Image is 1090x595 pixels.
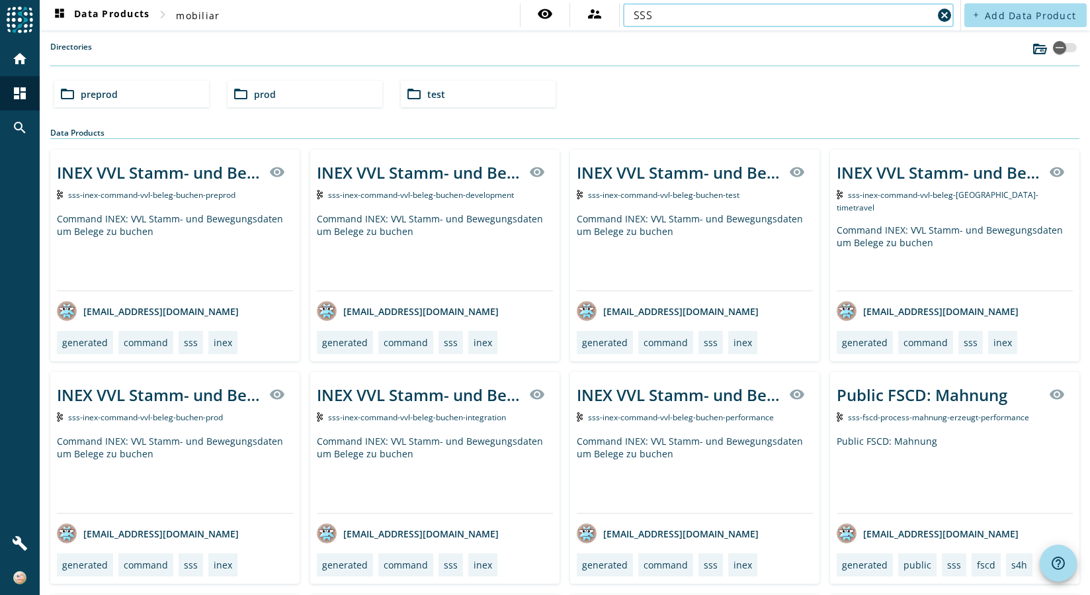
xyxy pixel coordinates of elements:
div: generated [62,336,108,349]
span: mobiliar [176,9,220,22]
mat-icon: visibility [1049,164,1065,180]
mat-icon: visibility [537,6,553,22]
div: [EMAIL_ADDRESS][DOMAIN_NAME] [57,301,239,321]
img: avatar [577,301,597,321]
span: Kafka Topic: sss-inex-command-vvl-beleg-buchen-development [328,189,514,201]
mat-icon: visibility [269,164,285,180]
mat-icon: visibility [529,387,545,402]
mat-icon: cancel [937,7,952,23]
div: INEX VVL Stamm- und Bewegungsdaten [577,384,781,406]
div: generated [582,336,628,349]
div: inex [214,559,232,571]
mat-icon: dashboard [52,7,67,23]
div: command [124,336,168,349]
mat-icon: help_outline [1050,555,1066,571]
div: inex [734,336,752,349]
div: sss [704,559,718,571]
div: [EMAIL_ADDRESS][DOMAIN_NAME] [577,301,759,321]
img: Kafka Topic: sss-inex-command-vvl-beleg-buchen-preprod [57,190,63,199]
img: Kafka Topic: sss-inex-command-vvl-beleg-buchen-performance [577,412,583,422]
div: INEX VVL Stamm- und Bewegungsdaten [317,384,521,406]
mat-icon: visibility [789,164,805,180]
mat-icon: folder_open [406,86,422,102]
img: avatar [317,524,337,543]
div: command [124,559,168,571]
mat-icon: add [972,11,980,19]
div: sss [704,336,718,349]
span: Kafka Topic: sss-inex-command-vvl-beleg-buchen-performance [588,412,774,423]
div: [EMAIL_ADDRESS][DOMAIN_NAME] [577,524,759,543]
div: INEX VVL Stamm- und Bewegungsdaten [837,161,1041,183]
div: generated [842,559,888,571]
span: Kafka Topic: sss-inex-command-vvl-beleg-buchen-timetravel [837,189,1038,213]
div: Command INEX: VVL Stamm- und Bewegungsdaten um Belege zu buchen [57,435,293,513]
div: inex [474,559,492,571]
div: command [384,336,428,349]
div: command [384,559,428,571]
div: Command INEX: VVL Stamm- und Bewegungsdaten um Belege zu buchen [577,435,813,513]
div: Command INEX: VVL Stamm- und Bewegungsdaten um Belege zu buchen [317,212,553,291]
div: inex [734,559,752,571]
div: [EMAIL_ADDRESS][DOMAIN_NAME] [317,524,499,543]
img: avatar [57,524,77,543]
div: generated [62,559,108,571]
img: avatar [837,301,857,321]
div: generated [322,336,368,349]
div: Public FSCD: Mahnung [837,384,1007,406]
mat-icon: home [12,51,28,67]
div: sss [184,336,198,349]
img: avatar [57,301,77,321]
span: Kafka Topic: sss-inex-command-vvl-beleg-buchen-integration [328,412,506,423]
div: sss [444,559,458,571]
div: inex [474,336,492,349]
div: [EMAIL_ADDRESS][DOMAIN_NAME] [837,301,1019,321]
span: Kafka Topic: sss-inex-command-vvl-beleg-buchen-prod [68,412,223,423]
img: avatar [837,524,857,543]
div: Command INEX: VVL Stamm- und Bewegungsdaten um Belege zu buchen [577,212,813,291]
img: Kafka Topic: sss-inex-command-vvl-beleg-buchen-timetravel [837,190,843,199]
button: mobiliar [171,3,225,27]
img: Kafka Topic: sss-inex-command-vvl-beleg-buchen-development [317,190,323,199]
div: [EMAIL_ADDRESS][DOMAIN_NAME] [317,301,499,321]
div: generated [322,559,368,571]
div: INEX VVL Stamm- und Bewegungsdaten [57,161,261,183]
div: [EMAIL_ADDRESS][DOMAIN_NAME] [837,524,1019,543]
mat-icon: chevron_right [155,7,171,23]
img: Kafka Topic: sss-inex-command-vvl-beleg-buchen-test [577,190,583,199]
div: inex [993,336,1012,349]
mat-icon: search [12,120,28,136]
div: generated [582,559,628,571]
mat-icon: visibility [789,387,805,402]
span: test [427,88,445,101]
span: Kafka Topic: sss-inex-command-vvl-beleg-buchen-preprod [68,189,235,201]
span: Add Data Product [985,9,1076,22]
img: 5d82dd6ee0760f8cd05a914245c43748 [13,571,26,584]
mat-icon: dashboard [12,85,28,101]
div: command [644,559,688,571]
span: Data Products [52,7,149,23]
div: sss [184,559,198,571]
div: Command INEX: VVL Stamm- und Bewegungsdaten um Belege zu buchen [57,212,293,291]
div: public [903,559,931,571]
div: sss [964,336,978,349]
img: Kafka Topic: sss-fscd-process-mahnung-erzeugt-performance [837,412,843,422]
span: preprod [81,88,118,101]
div: sss [444,336,458,349]
div: Command INEX: VVL Stamm- und Bewegungsdaten um Belege zu buchen [837,224,1073,291]
mat-icon: folder_open [60,86,75,102]
mat-icon: folder_open [233,86,249,102]
div: INEX VVL Stamm- und Bewegungsdaten [577,161,781,183]
button: Data Products [46,3,155,27]
mat-icon: build [12,535,28,551]
div: sss [947,559,961,571]
div: INEX VVL Stamm- und Bewegungsdaten [57,384,261,406]
img: Kafka Topic: sss-inex-command-vvl-beleg-buchen-prod [57,412,63,422]
img: avatar [577,524,597,543]
span: prod [254,88,276,101]
span: Kafka Topic: sss-inex-command-vvl-beleg-buchen-test [588,189,739,201]
div: fscd [977,559,995,571]
button: Add Data Product [964,3,1087,27]
span: Kafka Topic: sss-fscd-process-mahnung-erzeugt-performance [848,412,1029,423]
button: Clear [935,6,954,24]
div: command [644,336,688,349]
